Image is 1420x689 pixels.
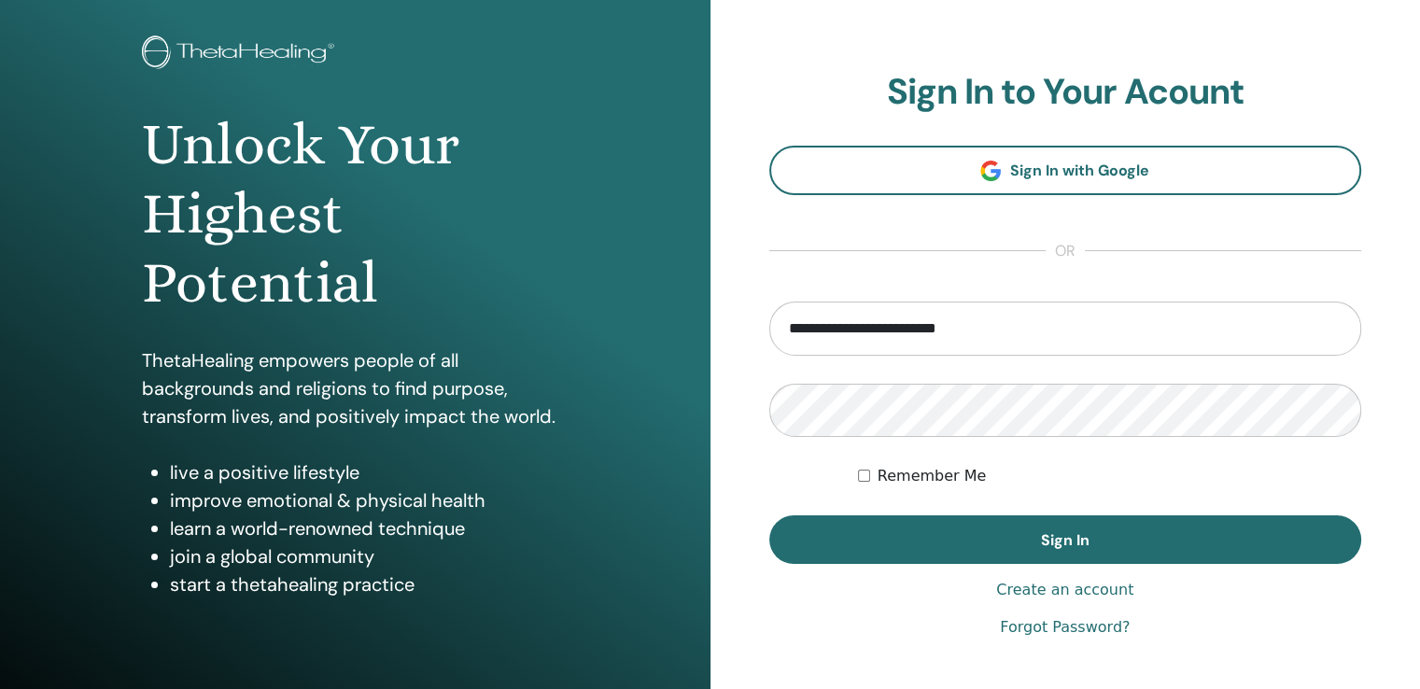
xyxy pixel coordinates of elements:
div: Keep me authenticated indefinitely or until I manually logout [858,465,1361,487]
li: improve emotional & physical health [170,486,569,514]
span: Sign In [1041,530,1090,550]
a: Sign In with Google [769,146,1362,195]
li: learn a world-renowned technique [170,514,569,542]
a: Create an account [996,579,1133,601]
p: ThetaHealing empowers people of all backgrounds and religions to find purpose, transform lives, a... [142,346,569,430]
button: Sign In [769,515,1362,564]
li: live a positive lifestyle [170,458,569,486]
h2: Sign In to Your Acount [769,71,1362,114]
span: Sign In with Google [1010,161,1149,180]
h1: Unlock Your Highest Potential [142,110,569,318]
a: Forgot Password? [1000,616,1130,639]
li: join a global community [170,542,569,570]
li: start a thetahealing practice [170,570,569,598]
span: or [1046,240,1085,262]
label: Remember Me [878,465,987,487]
